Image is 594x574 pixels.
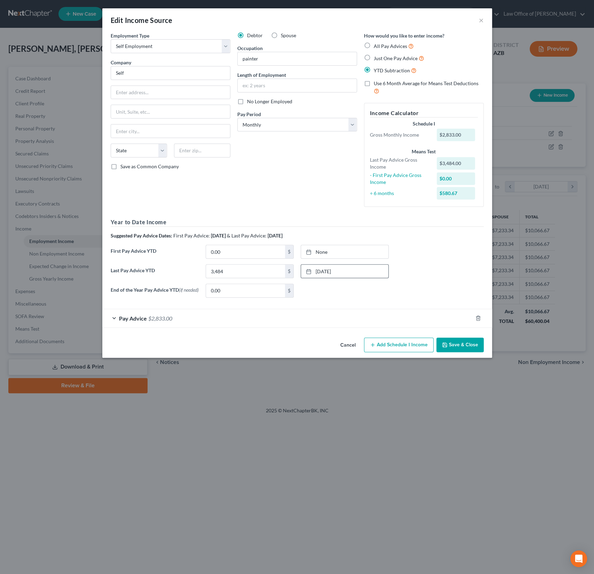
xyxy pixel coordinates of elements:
button: Add Schedule I Income [364,338,434,352]
span: Just One Pay Advice [374,55,418,61]
div: Schedule I [370,120,478,127]
span: Spouse [281,32,296,38]
a: [DATE] [301,265,388,278]
label: First Pay Advice YTD [107,245,202,264]
input: 0.00 [206,284,285,297]
div: $ [285,284,293,297]
input: 0.00 [206,265,285,278]
div: Open Intercom Messenger [570,550,587,567]
span: & Last Pay Advice: [227,233,267,239]
button: Cancel [335,338,361,352]
a: None [301,245,388,258]
h5: Income Calculator [370,109,478,118]
input: Enter zip... [174,144,230,157]
div: Edit Income Source [111,15,173,25]
div: $2,833.00 [437,129,475,141]
div: Last Pay Advice Gross Income [366,156,434,170]
div: Means Test [370,148,478,155]
div: $0.00 [437,172,475,185]
div: $ [285,245,293,258]
span: Use 6 Month Average for Means Test Deductions [374,80,478,86]
div: - First Pay Advice Gross Income [366,172,434,186]
strong: Suggested Pay Advice Dates: [111,233,172,239]
span: No Longer Employed [247,98,292,104]
input: 0.00 [206,245,285,258]
span: First Pay Advice: [173,233,210,239]
label: Occupation [237,45,263,52]
div: $ [285,265,293,278]
input: Unit, Suite, etc... [111,105,230,118]
button: Save & Close [436,338,484,352]
span: All Pay Advices [374,43,407,49]
input: Search company by name... [111,66,230,80]
label: Last Pay Advice YTD [107,264,202,284]
input: Enter address... [111,86,230,99]
input: -- [238,52,357,65]
strong: [DATE] [211,233,226,239]
div: $3,484.00 [437,157,475,170]
span: (if needed) [179,287,199,293]
span: Employment Type [111,33,149,39]
label: End of the Year Pay Advice YTD [107,284,202,303]
label: Length of Employment [237,71,286,79]
span: Company [111,59,131,65]
div: ÷ 6 months [366,190,434,197]
span: Debtor [247,32,263,38]
input: Enter city... [111,124,230,138]
span: $2,833.00 [148,315,172,322]
strong: [DATE] [268,233,283,239]
button: × [479,16,484,24]
input: ex: 2 years [238,79,357,92]
h5: Year to Date Income [111,218,484,227]
span: YTD Subtraction [374,67,410,73]
label: How would you like to enter income? [364,32,444,39]
div: Gross Monthly Income [366,131,434,138]
div: $580.67 [437,187,475,200]
span: Pay Advice [119,315,147,322]
span: Pay Period [237,111,261,117]
span: Save as Common Company [120,163,179,169]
